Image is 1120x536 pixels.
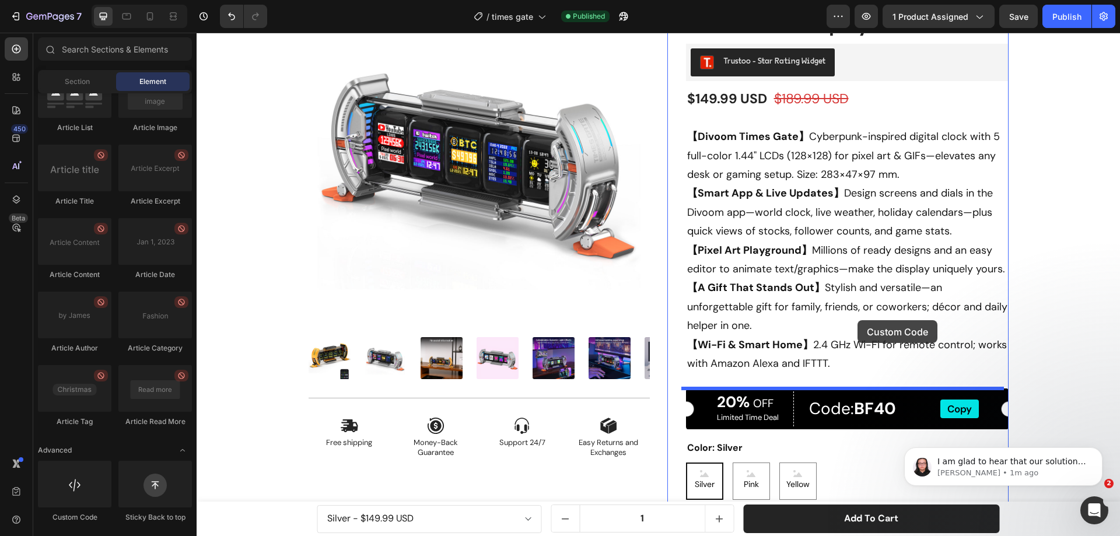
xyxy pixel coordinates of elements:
[38,416,111,427] div: Article Tag
[38,196,111,206] div: Article Title
[118,343,192,353] div: Article Category
[38,122,111,133] div: Article List
[9,213,28,223] div: Beta
[173,441,192,460] span: Toggle open
[197,33,1120,536] iframe: Design area
[492,10,533,23] span: times gate
[65,76,90,87] span: Section
[118,196,192,206] div: Article Excerpt
[118,122,192,133] div: Article Image
[999,5,1038,28] button: Save
[38,269,111,280] div: Article Content
[1080,496,1108,524] iframe: Intercom live chat
[38,343,111,353] div: Article Author
[139,76,166,87] span: Element
[76,9,82,23] p: 7
[38,37,192,61] input: Search Sections & Elements
[220,5,267,28] div: Undo/Redo
[11,124,28,134] div: 450
[1104,479,1114,488] span: 2
[118,512,192,523] div: Sticky Back to top
[887,423,1120,505] iframe: Intercom notifications message
[1009,12,1028,22] span: Save
[5,5,87,28] button: 7
[118,416,192,427] div: Article Read More
[573,11,605,22] span: Published
[1052,10,1081,23] div: Publish
[118,269,192,280] div: Article Date
[892,10,968,23] span: 1 product assigned
[883,5,995,28] button: 1 product assigned
[1042,5,1091,28] button: Publish
[38,512,111,523] div: Custom Code
[38,445,72,456] span: Advanced
[487,10,489,23] span: /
